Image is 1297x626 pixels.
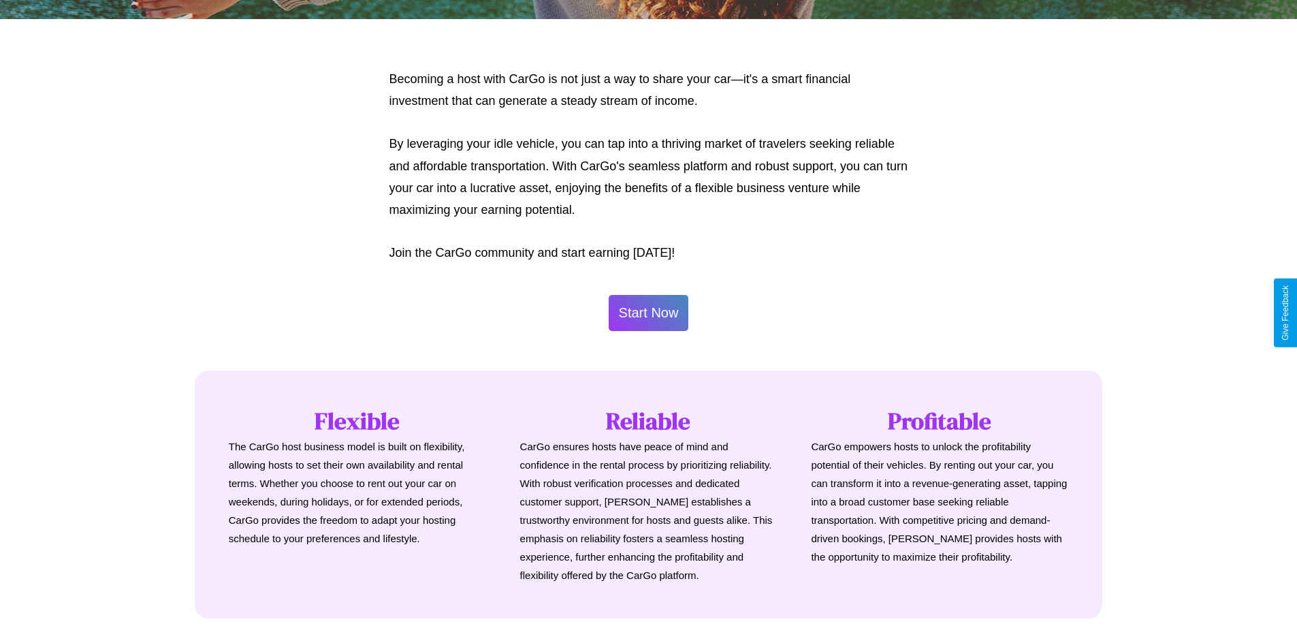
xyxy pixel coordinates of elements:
div: Give Feedback [1281,285,1290,341]
p: CarGo empowers hosts to unlock the profitability potential of their vehicles. By renting out your... [811,437,1068,566]
button: Start Now [609,295,689,331]
p: By leveraging your idle vehicle, you can tap into a thriving market of travelers seeking reliable... [389,133,908,221]
h1: Flexible [229,405,486,437]
h1: Profitable [811,405,1068,437]
p: CarGo ensures hosts have peace of mind and confidence in the rental process by prioritizing relia... [520,437,778,584]
p: Join the CarGo community and start earning [DATE]! [389,242,908,264]
p: The CarGo host business model is built on flexibility, allowing hosts to set their own availabili... [229,437,486,548]
p: Becoming a host with CarGo is not just a way to share your car—it's a smart financial investment ... [389,68,908,112]
h1: Reliable [520,405,778,437]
